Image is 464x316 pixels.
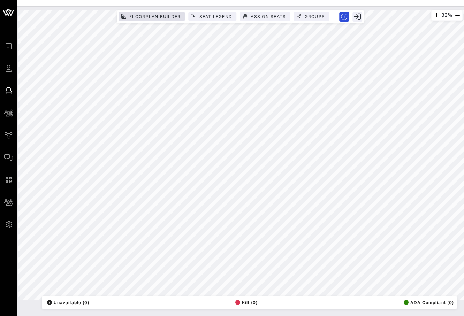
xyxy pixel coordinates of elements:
span: Seat Legend [199,14,232,19]
span: ADA Compliant (0) [404,300,454,305]
button: ADA Compliant (0) [402,298,454,307]
button: Assign Seats [240,12,290,21]
span: Floorplan Builder [129,14,181,19]
span: Unavailable (0) [47,300,89,305]
div: 32% [431,10,463,21]
span: Assign Seats [250,14,286,19]
button: Floorplan Builder [119,12,185,21]
div: / [47,300,52,305]
button: Kill (0) [233,298,258,307]
span: Kill (0) [235,300,258,305]
button: Seat Legend [188,12,236,21]
span: Groups [304,14,325,19]
button: Groups [294,12,329,21]
button: /Unavailable (0) [45,298,89,307]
